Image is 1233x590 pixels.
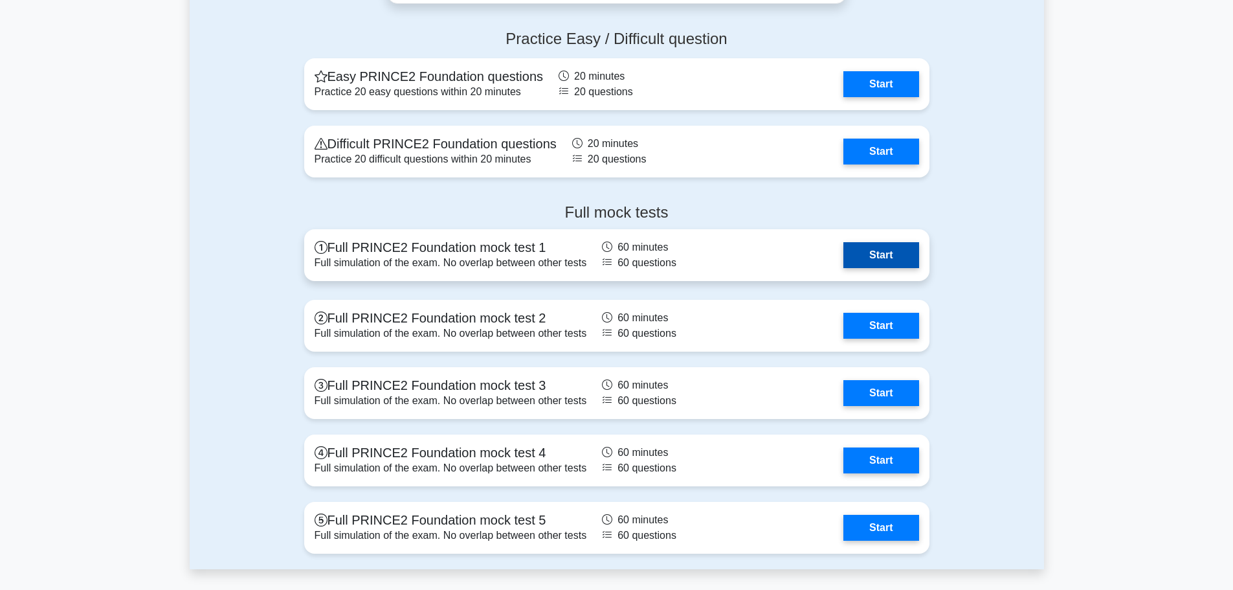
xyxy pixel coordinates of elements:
a: Start [843,380,918,406]
a: Start [843,515,918,541]
h4: Full mock tests [304,203,929,222]
a: Start [843,448,918,473]
a: Start [843,313,918,339]
h4: Practice Easy / Difficult question [304,30,929,49]
a: Start [843,139,918,165]
a: Start [843,71,918,97]
a: Start [843,242,918,268]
